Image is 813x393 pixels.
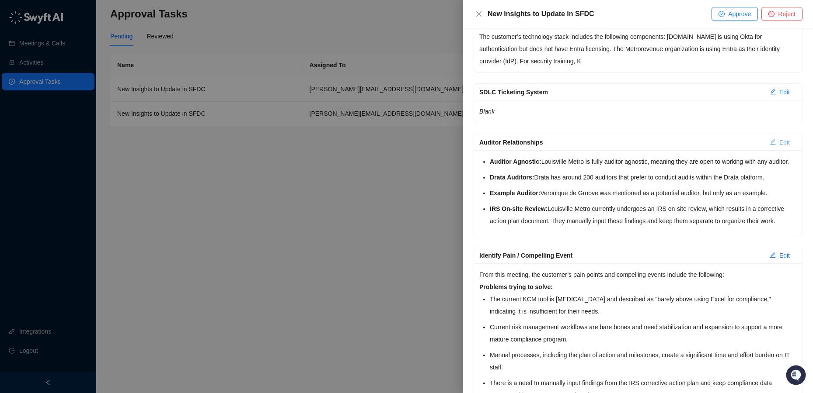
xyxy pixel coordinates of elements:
span: edit [770,139,776,145]
span: Pylon [87,144,106,150]
a: Powered byPylon [62,143,106,150]
button: Edit [763,248,797,262]
li: Current risk management workflows are bare bones and need stabilization and expansion to support ... [490,321,797,345]
img: 5124521997842_fc6d7dfcefe973c2e489_88.png [9,79,24,95]
p: From this meeting, the customer’s pain points and compelling events include the following: [479,269,797,281]
button: Start new chat [149,82,159,92]
h2: How can we help? [9,49,159,63]
li: Drata has around 200 auditors that prefer to conduct audits within the Drata platform. [490,171,797,183]
li: Louisville Metro currently undergoes an IRS on-site review, which results in a corrective action ... [490,203,797,227]
li: The current KCM tool is [MEDICAL_DATA] and described as "barely above using Excel for compliance,... [490,293,797,317]
strong: Example Auditor: [490,190,540,196]
span: stop [768,11,775,17]
button: Edit [763,85,797,99]
li: Louisville Metro is fully auditor agnostic, meaning they are open to working with any auditor. [490,155,797,168]
a: 📶Status [36,119,71,134]
p: Welcome 👋 [9,35,159,49]
span: Docs [17,122,32,131]
span: Status [48,122,67,131]
strong: Drata Auditors: [490,174,534,181]
div: New Insights to Update in SFDC [488,9,712,19]
li: Veronique de Groove was mentioned as a potential auditor, but only as an example. [490,187,797,199]
span: close [475,10,482,17]
div: 📚 [9,123,16,130]
em: Blank [479,108,495,115]
li: Manual processes, including the plan of action and milestones, create a significant time and effo... [490,349,797,373]
strong: Problems trying to solve: [479,283,553,290]
img: Swyft AI [9,9,26,26]
a: 📚Docs [5,119,36,134]
strong: IRS On-site Review: [490,205,548,212]
button: Approve [712,7,758,21]
span: Approve [728,9,751,19]
button: Reject [761,7,803,21]
div: Identify Pain / Compelling Event [479,251,763,260]
strong: Auditor Agnostic: [490,158,541,165]
span: Edit [779,251,790,260]
p: The customer’s technology stack includes the following components: [DOMAIN_NAME] is using Okta fo... [479,31,797,67]
button: Edit [763,135,797,149]
div: Auditor Relationships [479,138,763,147]
iframe: Open customer support [785,364,809,388]
span: Edit [779,138,790,147]
div: We're available if you need us! [30,88,111,95]
span: check-circle [719,11,725,17]
div: 📶 [39,123,46,130]
div: SDLC Ticketing System [479,87,763,97]
button: Close [474,9,484,19]
div: Start new chat [30,79,143,88]
span: Edit [779,87,790,97]
span: edit [770,252,776,258]
span: edit [770,89,776,95]
span: Reject [778,9,796,19]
